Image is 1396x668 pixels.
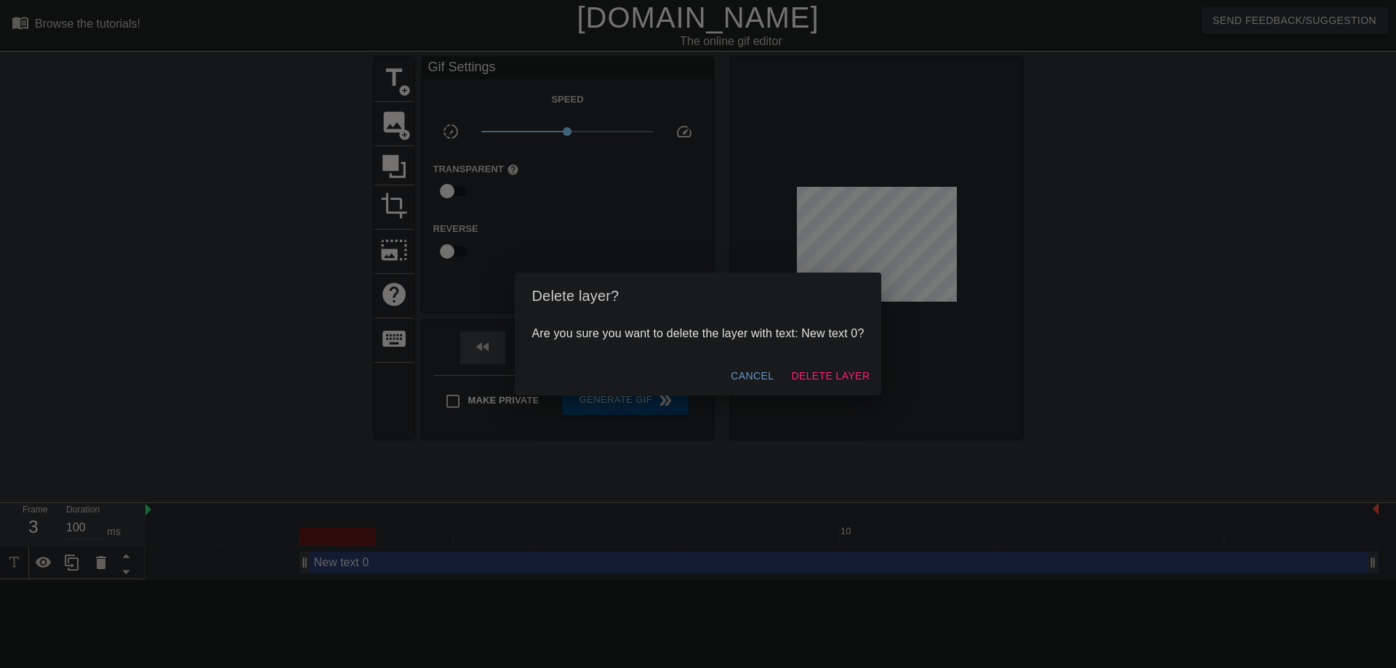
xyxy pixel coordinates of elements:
[791,367,870,385] span: Delete Layer
[785,363,875,390] button: Delete Layer
[532,284,865,307] h2: Delete layer?
[532,325,865,342] p: Are you sure you want to delete the layer with text: New text 0?
[731,367,774,385] span: Cancel
[725,363,779,390] button: Cancel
